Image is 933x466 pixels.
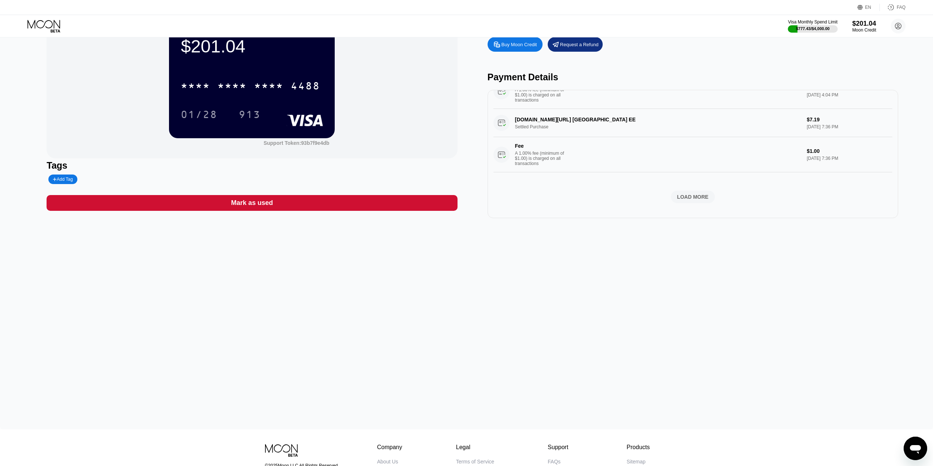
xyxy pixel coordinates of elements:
[880,4,906,11] div: FAQ
[175,105,223,124] div: 01/28
[493,191,892,203] div: LOAD MORE
[47,195,457,211] div: Mark as used
[796,26,830,31] div: $777.43 / $4,000.00
[852,20,876,27] div: $201.04
[488,37,543,52] div: Buy Moon Credit
[377,444,403,451] div: Company
[488,72,898,82] div: Payment Details
[456,459,494,465] div: Terms of Service
[807,148,892,154] div: $1.00
[181,36,323,56] div: $201.04
[627,459,645,465] div: Sitemap
[515,87,570,103] div: A 1.00% fee (minimum of $1.00) is charged on all transactions
[233,105,266,124] div: 913
[181,110,217,121] div: 01/28
[231,199,273,207] div: Mark as used
[493,74,892,109] div: FeeA 1.00% fee (minimum of $1.00) is charged on all transactions$1.00[DATE] 4:04 PM
[53,177,73,182] div: Add Tag
[897,5,906,10] div: FAQ
[548,459,561,465] div: FAQs
[865,5,871,10] div: EN
[48,175,77,184] div: Add Tag
[377,459,398,465] div: About Us
[493,137,892,172] div: FeeA 1.00% fee (minimum of $1.00) is charged on all transactions$1.00[DATE] 7:36 PM
[264,140,329,146] div: Support Token: 93b7f9e4db
[47,160,457,171] div: Tags
[502,41,537,48] div: Buy Moon Credit
[264,140,329,146] div: Support Token:93b7f9e4db
[291,81,320,93] div: 4488
[548,37,603,52] div: Request a Refund
[515,151,570,166] div: A 1.00% fee (minimum of $1.00) is charged on all transactions
[677,194,709,200] div: LOAD MORE
[852,20,876,33] div: $201.04Moon Credit
[627,444,650,451] div: Products
[904,437,927,460] iframe: Poga, lai palaistu ziņojumapmaiņas logu
[560,41,599,48] div: Request a Refund
[807,92,892,98] div: [DATE] 4:04 PM
[788,19,837,33] div: Visa Monthly Spend Limit$777.43/$4,000.00
[852,27,876,33] div: Moon Credit
[788,19,837,25] div: Visa Monthly Spend Limit
[857,4,880,11] div: EN
[807,156,892,161] div: [DATE] 7:36 PM
[456,444,494,451] div: Legal
[239,110,261,121] div: 913
[548,444,573,451] div: Support
[515,143,566,149] div: Fee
